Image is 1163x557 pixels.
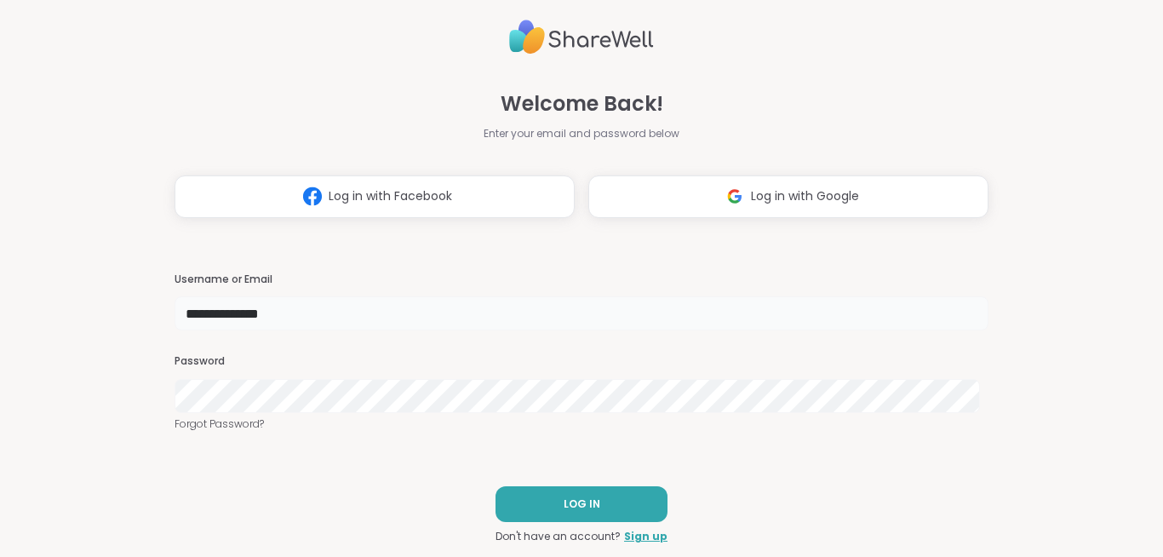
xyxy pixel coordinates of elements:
span: Log in with Google [751,187,859,205]
button: Log in with Facebook [175,175,575,218]
h3: Password [175,354,988,369]
img: ShareWell Logo [509,13,654,61]
a: Sign up [624,529,667,544]
button: Log in with Google [588,175,988,218]
button: LOG IN [496,486,667,522]
img: ShareWell Logomark [296,181,329,212]
span: Log in with Facebook [329,187,452,205]
span: Don't have an account? [496,529,621,544]
span: LOG IN [564,497,600,512]
a: Forgot Password? [175,416,988,432]
span: Enter your email and password below [484,126,679,141]
h3: Username or Email [175,273,988,287]
img: ShareWell Logomark [719,181,751,212]
span: Welcome Back! [501,89,663,119]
